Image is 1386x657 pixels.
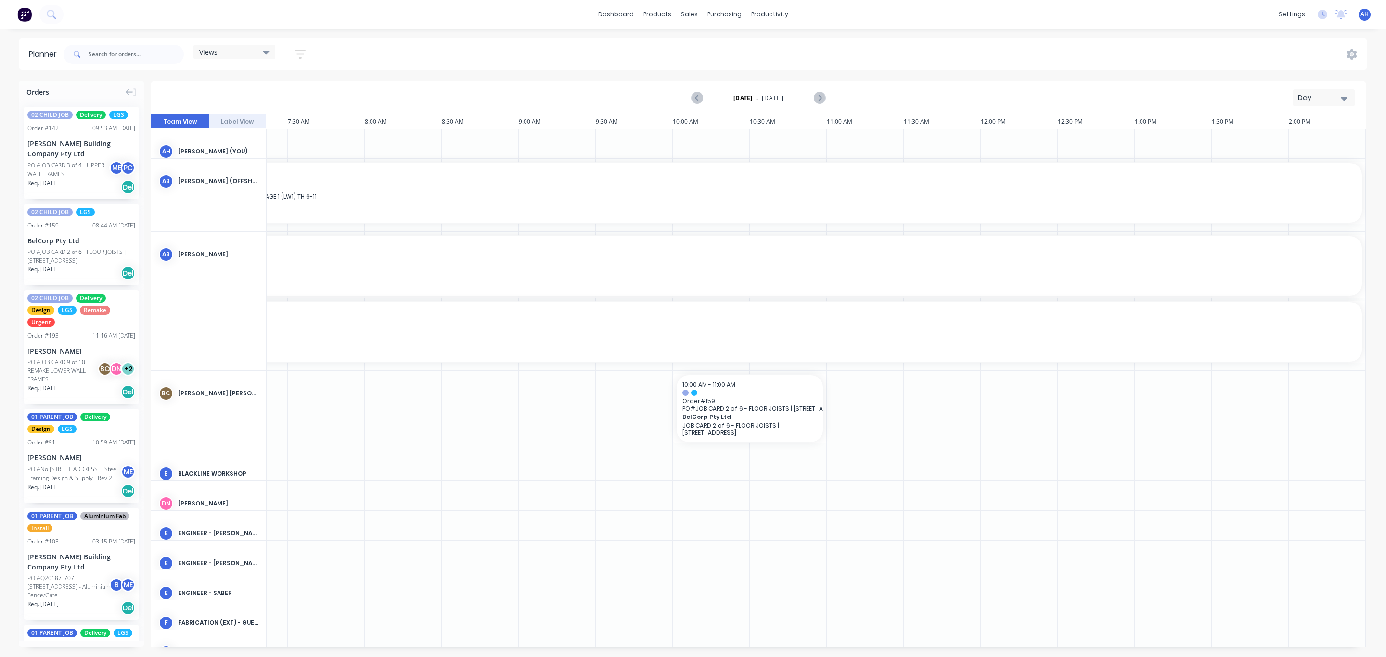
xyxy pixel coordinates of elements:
[66,349,1356,356] p: PARENT JOB - B0450 | Original Xero Quote - QU-1003 issued [DATE]
[109,362,124,376] div: DN
[121,385,135,399] div: Del
[80,629,110,637] span: Delivery
[76,111,106,119] span: Delivery
[66,201,1227,208] span: [PERSON_NAME] Building Company Pty Ltd
[92,331,135,340] div: 11:16 AM [DATE]
[121,180,135,194] div: Del
[159,496,173,511] div: DN
[121,266,135,280] div: Del
[593,7,639,22] a: dashboard
[178,250,258,259] div: [PERSON_NAME]
[733,94,753,102] strong: [DATE]
[159,616,173,630] div: F
[66,210,1356,217] p: B0461 Original Xero Quote - QU-0975 dated [DATE]
[27,384,59,392] span: Req. [DATE]
[80,413,110,421] span: Delivery
[27,453,135,463] div: [PERSON_NAME]
[66,258,1356,265] span: Order # 72
[178,469,258,478] div: BLACKLINE WORKSHOP
[814,92,825,104] button: Next page
[442,114,519,129] div: 8:30 AM
[151,114,209,129] button: Team View
[27,208,73,216] span: 02 CHILD JOB
[1058,114,1135,129] div: 12:30 PM
[904,114,981,129] div: 11:30 AM
[178,559,258,568] div: ENGINEER - [PERSON_NAME]
[27,318,55,327] span: Urgent
[66,193,1356,200] span: PO # EPIQ Townhouses, [PERSON_NAME] Dr, [PERSON_NAME] Head - STAGE 1 (LW1) TH 6-11
[703,7,746,22] div: purchasing
[92,124,135,133] div: 09:53 AM [DATE]
[58,425,77,433] span: LGS
[159,556,173,570] div: E
[178,529,258,538] div: ENGINEER - [PERSON_NAME]
[596,114,673,129] div: 9:30 AM
[121,465,135,479] div: ME
[1135,114,1212,129] div: 1:00 PM
[1360,10,1369,19] span: AH
[27,161,112,178] div: PO #JOB CARD 3 of 4 - UPPER WALL FRAMES
[288,114,365,129] div: 7:30 AM
[159,386,173,401] div: BC
[27,294,73,303] span: 02 CHILD JOB
[159,144,173,159] div: AH
[27,236,135,246] div: BelCorp Pty Ltd
[519,114,596,129] div: 9:00 AM
[66,274,1227,281] span: [PERSON_NAME]
[178,499,258,508] div: [PERSON_NAME]
[365,114,442,129] div: 8:00 AM
[76,208,95,216] span: LGS
[89,45,184,64] input: Search for orders...
[27,265,59,274] span: Req. [DATE]
[27,483,59,492] span: Req. [DATE]
[27,537,59,546] div: Order # 103
[199,47,218,57] span: Views
[121,484,135,498] div: Del
[27,438,55,447] div: Order # 91
[27,248,135,265] div: PO #JOB CARD 2 of 6 - FLOOR JOISTS | [STREET_ADDRESS]
[827,114,904,129] div: 11:00 AM
[159,467,173,481] div: B
[27,574,112,600] div: PO #Q20187_707 [STREET_ADDRESS] - Aluminium Fence/Gate
[1212,114,1289,129] div: 1:30 PM
[1293,89,1355,106] button: Day
[92,537,135,546] div: 03:15 PM [DATE]
[98,362,112,376] div: BC
[27,124,59,133] div: Order # 142
[756,92,758,104] span: -
[27,425,54,433] span: Design
[109,578,124,592] div: B
[121,601,135,615] div: Del
[178,389,258,398] div: [PERSON_NAME] [PERSON_NAME]
[682,405,817,412] span: PO # JOB CARD 2 of 6 - FLOOR JOISTS | [STREET_ADDRESS]
[27,629,77,637] span: 01 PARENT JOB
[682,397,817,404] span: Order # 159
[27,524,52,532] span: Install
[682,380,735,389] span: 10:00 AM - 11:00 AM
[66,185,1356,192] span: Order # 80
[1274,7,1310,22] div: settings
[27,221,59,230] div: Order # 159
[17,7,32,22] img: Factory
[27,331,59,340] div: Order # 193
[178,589,258,597] div: ENGINEER - Saber
[27,358,101,384] div: PO #JOB CARD 9 of 10 - REMAKE LOWER WALL FRAMES
[27,139,135,159] div: [PERSON_NAME] Building Company Pty Ltd
[58,306,77,315] span: LGS
[676,7,703,22] div: sales
[178,177,258,186] div: [PERSON_NAME] (OFFSHORE)
[121,578,135,592] div: ME
[80,512,129,520] span: Aluminium Fab
[750,114,827,129] div: 10:30 AM
[27,346,135,356] div: [PERSON_NAME]
[26,87,49,97] span: Orders
[692,92,703,104] button: Previous page
[121,362,135,376] div: + 2
[159,247,173,262] div: AB
[27,600,59,608] span: Req. [DATE]
[66,283,1356,290] p: PARENT JOB - B0450 | Original Xero Quote - QU-1003 issued [DATE]
[209,114,267,129] button: Label View
[27,465,124,482] div: PO #No.[STREET_ADDRESS] - Steel Framing Design & Supply - Rev 2
[27,179,59,188] span: Req. [DATE]
[1298,93,1342,103] div: Day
